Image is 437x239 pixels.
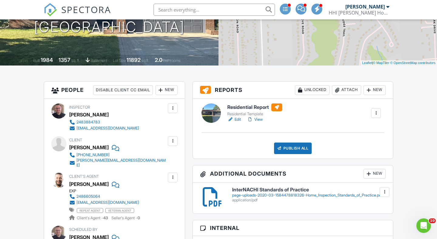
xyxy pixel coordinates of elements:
[76,194,100,199] div: 2486605064
[44,82,185,99] h3: People
[61,3,111,16] span: SPECTORA
[76,158,166,168] div: [PERSON_NAME][EMAIL_ADDRESS][DOMAIN_NAME]
[69,138,82,142] span: Client
[69,105,90,109] span: Inspector
[193,165,393,183] h3: Additional Documents
[163,58,181,63] span: bathrooms
[154,4,275,16] input: Search everything...
[141,58,149,63] span: sq.ft.
[232,187,386,203] a: InterNACHI Standards of Practice page-uploads-2020-03-1584478818326-Home_Inspection_Standards_of_...
[274,143,312,154] div: Publish All
[69,119,139,125] a: 2483884783
[362,61,372,65] a: Leaflet
[34,3,185,35] h1: [STREET_ADDRESS] [GEOGRAPHIC_DATA]
[155,57,162,63] div: 2.0
[69,143,109,152] div: [PERSON_NAME]
[69,158,166,168] a: [PERSON_NAME][EMAIL_ADDRESS][DOMAIN_NAME]
[59,57,70,63] div: 1357
[364,169,386,179] div: New
[71,58,80,63] span: sq. ft.
[193,82,393,99] h3: Reports
[227,116,241,123] a: Edit
[373,61,389,65] a: © MapTiler
[193,220,393,236] h3: Internal
[69,180,109,189] a: [PERSON_NAME]
[227,103,282,111] h6: Residential Report
[111,216,140,220] span: Seller's Agent -
[33,58,40,63] span: Built
[232,187,386,193] h6: InterNACHI Standards of Practice
[155,85,178,95] div: New
[76,120,100,125] div: 2483884783
[103,216,108,220] strong: 43
[227,103,282,117] a: Residential Report Residential Template
[69,227,97,232] span: Scheduled By
[76,126,139,131] div: [EMAIL_ADDRESS][DOMAIN_NAME]
[247,116,263,123] a: View
[77,216,109,220] span: Client's Agent -
[232,198,386,203] div: application/pdf
[69,110,109,119] div: [PERSON_NAME]
[113,58,126,63] span: Lot Size
[44,3,57,16] img: The Best Home Inspection Software - Spectora
[332,85,361,95] div: Attach
[127,57,141,63] div: 11892
[69,200,139,206] a: [EMAIL_ADDRESS][DOMAIN_NAME]
[345,4,385,10] div: [PERSON_NAME]
[76,200,139,205] div: [EMAIL_ADDRESS][DOMAIN_NAME]
[69,152,166,158] a: [PHONE_NUMBER]
[69,194,139,200] a: 2486605064
[44,8,111,21] a: SPECTORA
[91,58,107,63] span: basement
[416,218,431,233] iframe: Intercom live chat
[137,216,140,220] strong: 0
[76,153,110,157] div: [PHONE_NUMBER]
[93,85,153,95] div: Disable Client CC Email
[105,208,134,213] span: veteran agent
[429,218,436,223] span: 10
[364,85,386,95] div: New
[69,125,139,131] a: [EMAIL_ADDRESS][DOMAIN_NAME]
[390,61,435,65] a: © OpenStreetMap contributors
[77,208,103,213] span: repeat agent
[41,57,53,63] div: 1984
[295,85,330,95] div: Unlocked
[232,193,386,198] div: page-uploads-2020-03-1584478818326-Home_Inspection_Standards_of_Practice.pdf
[69,189,144,194] div: EXP
[69,174,99,179] span: Client's Agent
[329,10,389,16] div: HHI Hodge Home Inspections
[361,60,437,66] div: |
[227,112,282,116] div: Residential Template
